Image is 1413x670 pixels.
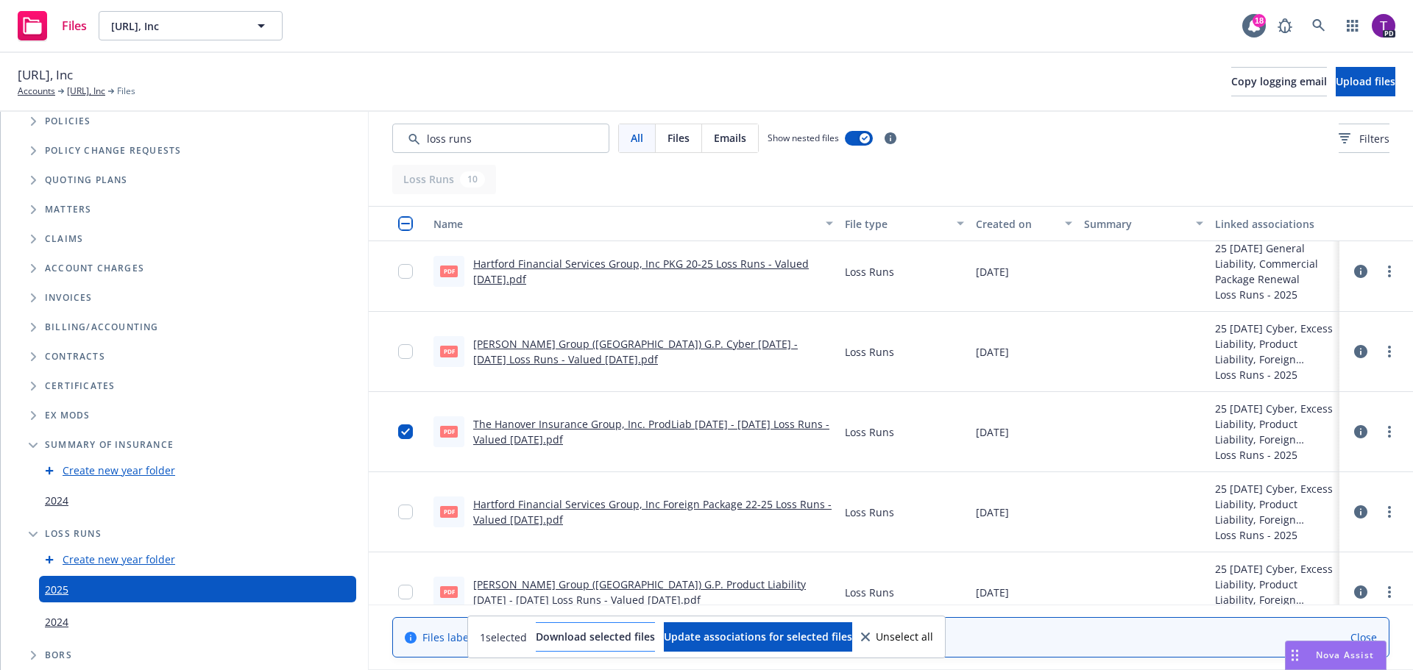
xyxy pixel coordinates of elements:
span: Files [117,85,135,98]
a: Create new year folder [63,463,175,478]
button: Update associations for selected files [664,622,852,652]
button: Copy logging email [1231,67,1327,96]
span: Certificates [45,382,115,391]
span: BORs [45,651,72,660]
div: Loss Runs - 2025 [1215,527,1334,543]
span: Emails [714,130,746,146]
a: Hartford Financial Services Group, Inc PKG 20-25 Loss Runs - Valued [DATE].pdf [473,257,809,286]
span: Loss Runs [845,264,894,279]
a: [PERSON_NAME] Group ([GEOGRAPHIC_DATA]) G.P. Product Liability [DATE] - [DATE] Loss Runs - Valued... [473,577,806,607]
span: Nova Assist [1316,649,1374,661]
span: Show nested files [768,132,839,144]
input: Toggle Row Selected [398,264,413,279]
span: Billing/Accounting [45,323,159,332]
a: Close [1350,630,1377,645]
span: [URL], Inc [111,18,238,34]
button: Nova Assist [1285,641,1387,670]
span: Claims [45,235,83,243]
a: Files [12,5,93,46]
div: Tree Example [1,73,368,313]
span: Policy change requests [45,146,181,155]
input: Toggle Row Selected [398,505,413,519]
button: File type [839,206,969,241]
a: Report a Bug [1270,11,1300,40]
span: [DATE] [976,264,1009,279]
span: Account charges [45,264,144,273]
a: 2024 [45,493,68,508]
span: Policies [45,117,91,126]
button: [URL], Inc [99,11,283,40]
a: 2025 [45,582,68,597]
a: more [1381,583,1398,601]
span: [DATE] [976,585,1009,600]
button: Filters [1339,124,1389,153]
span: Matters [45,205,91,214]
a: Switch app [1338,11,1367,40]
span: Copy logging email [1231,74,1327,88]
span: Unselect all [876,632,933,642]
span: 1 selected [480,630,527,645]
input: Search by keyword... [392,124,609,153]
a: 2024 [45,614,68,630]
button: Linked associations [1209,206,1339,241]
a: more [1381,503,1398,521]
div: Folder Tree Example [1,313,368,670]
div: File type [845,216,947,232]
a: more [1381,343,1398,360]
span: [DATE] [976,505,1009,520]
div: Loss Runs - 2025 [1215,367,1334,382]
div: Linked associations [1215,216,1334,232]
div: Loss Runs - 2025 [1215,287,1334,302]
button: Summary [1078,206,1208,241]
span: [DATE] [976,424,1009,440]
button: Unselect all [861,622,933,652]
span: pdf [440,346,458,357]
span: Files [667,130,690,146]
span: Loss Runs [845,344,894,360]
span: Invoices [45,293,93,302]
span: [URL], Inc [18,65,73,85]
div: 25 [DATE] General Liability, Commercial Package Renewal [1215,240,1334,287]
a: Create new year folder [63,552,175,567]
img: photo [1372,14,1395,38]
span: [DATE] [976,344,1009,360]
span: Loss Runs [845,505,894,520]
input: Toggle Row Selected [398,424,413,439]
span: Loss Runs [845,424,894,440]
span: Files [62,20,87,32]
div: 18 [1253,14,1266,27]
div: Name [433,216,817,232]
div: 25 [DATE] Cyber, Excess Liability, Product Liability, Foreign Package Renewal [1215,481,1334,527]
button: Upload files [1336,67,1395,96]
span: pdf [440,506,458,517]
button: Name [428,206,839,241]
a: Search [1304,11,1334,40]
span: Quoting plans [45,176,128,185]
a: The Hanover Insurance Group, Inc. ProdLiab [DATE] - [DATE] Loss Runs - Valued [DATE].pdf [473,417,829,446]
div: 25 [DATE] Cyber, Excess Liability, Product Liability, Foreign Package Renewal [1215,401,1334,447]
span: All [631,130,643,146]
span: pdf [440,426,458,437]
a: [PERSON_NAME] Group ([GEOGRAPHIC_DATA]) G.P. Cyber [DATE] - [DATE] Loss Runs - Valued [DATE].pdf [473,337,798,366]
span: Filters [1359,131,1389,146]
input: Toggle Row Selected [398,344,413,359]
button: Download selected files [536,622,655,652]
span: Loss Runs [45,530,102,538]
a: Accounts [18,85,55,98]
span: Filters [1339,131,1389,146]
span: Summary of insurance [45,441,174,449]
div: Drag to move [1286,641,1304,669]
span: pdf [440,265,458,277]
div: Summary [1084,216,1186,232]
button: Created on [970,206,1079,241]
div: Created on [976,216,1057,232]
span: pdf [440,586,458,597]
div: Loss Runs - 2025 [1215,447,1334,463]
input: Toggle Row Selected [398,585,413,599]
span: Upload files [1336,74,1395,88]
input: Select all [398,216,413,231]
div: 25 [DATE] Cyber, Excess Liability, Product Liability, Foreign Package Renewal [1215,321,1334,367]
a: [URL], Inc [67,85,105,98]
span: Files labeled as "Auto ID card" are hidden. [422,630,732,645]
a: more [1381,423,1398,441]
